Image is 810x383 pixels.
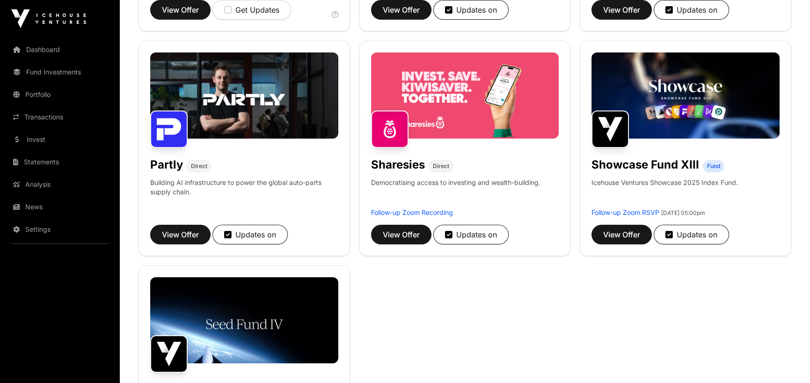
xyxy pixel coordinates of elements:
[191,162,207,170] span: Direct
[665,4,717,15] div: Updates on
[212,225,288,244] button: Updates on
[603,4,640,15] span: View Offer
[433,162,449,170] span: Direct
[591,225,652,244] button: View Offer
[371,110,409,148] img: Sharesies
[665,229,717,240] div: Updates on
[591,110,629,148] img: Showcase Fund XIII
[162,4,199,15] span: View Offer
[603,229,640,240] span: View Offer
[591,52,780,139] img: Showcase-Fund-Banner-1.jpg
[7,197,112,217] a: News
[661,209,705,216] span: [DATE] 05:00pm
[7,129,112,150] a: Invest
[591,178,738,187] p: Icehouse Ventures Showcase 2025 Index Fund.
[7,107,112,127] a: Transactions
[150,157,183,172] h1: Partly
[445,4,497,15] div: Updates on
[7,152,112,172] a: Statements
[371,52,559,139] img: Sharesies-Banner.jpg
[763,338,810,383] iframe: Chat Widget
[224,4,279,15] div: Get Updates
[7,174,112,195] a: Analysis
[162,229,199,240] span: View Offer
[150,225,211,244] button: View Offer
[7,219,112,240] a: Settings
[150,335,188,373] img: Seed Fund IV
[150,52,338,139] img: Partly-Banner.jpg
[371,225,431,244] button: View Offer
[433,225,509,244] button: Updates on
[11,9,86,28] img: Icehouse Ventures Logo
[7,62,112,82] a: Fund Investments
[445,229,497,240] div: Updates on
[7,39,112,60] a: Dashboard
[707,162,720,170] span: Fund
[591,208,659,216] a: Follow-up Zoom RSVP
[371,157,425,172] h1: Sharesies
[150,110,188,148] img: Partly
[383,229,420,240] span: View Offer
[654,225,729,244] button: Updates on
[383,4,420,15] span: View Offer
[7,84,112,105] a: Portfolio
[591,157,699,172] h1: Showcase Fund XIII
[224,229,276,240] div: Updates on
[371,208,453,216] a: Follow-up Zoom Recording
[371,178,540,208] p: Democratising access to investing and wealth-building.
[150,277,338,363] img: Seed-Fund-4_Banner.jpg
[150,178,338,208] p: Building AI infrastructure to power the global auto-parts supply chain.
